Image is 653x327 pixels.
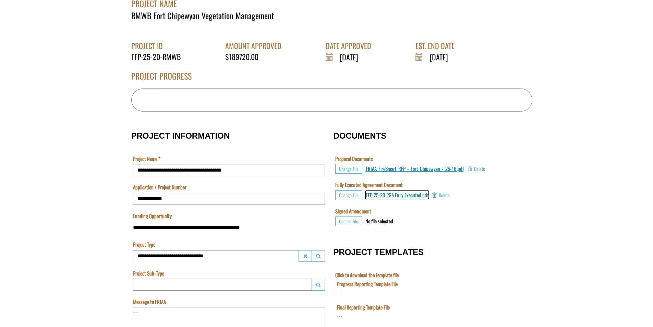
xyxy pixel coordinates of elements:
div: [DATE] [326,51,376,62]
div: EST. END DATE [415,40,460,51]
label: Funding Opportunity [133,212,172,220]
div: --- [2,8,7,15]
button: Project Type Clear lookup field [299,250,312,262]
button: Choose File for Signed Amendment [335,217,362,226]
h3: DOCUMENTS [334,131,522,140]
div: --- [2,32,7,39]
label: Final Reporting Template File [2,23,55,31]
input: Project Name [133,164,325,176]
div: No file selected [365,218,393,225]
label: Message to FRIAA [133,298,166,305]
h3: PROJECT INFORMATION [131,131,327,140]
button: Project Type Launch lookup modal [312,250,325,262]
a: FFP-25-20 PGA Fully Executed.pdf [366,191,428,199]
button: Choose File for Proposal Documents [335,164,362,174]
div: RMWB Fort Chipewyan Vegetation Management [131,10,532,21]
input: Funding Opportunity [133,221,325,233]
div: $189720.00 [225,51,287,62]
label: Proposal Documents [335,155,373,162]
label: Fully Executed Agreement Document [335,181,403,188]
label: Project Sub-Type [133,270,164,277]
div: DATE APPROVED [326,40,376,51]
div: — [133,308,138,316]
input: Project Sub-Type [133,279,312,291]
div: FFP-25-20-RMWB [131,51,186,62]
fieldset: DOCUMENTS [334,124,522,234]
label: Project Type [133,241,155,248]
button: Project Sub-Type Launch lookup modal [312,279,325,291]
div: PROJECT ID [131,40,186,51]
div: AMOUNT APPROVED [225,40,287,51]
label: Signed Amendment [335,208,371,215]
h3: PROJECT TEMPLATES [334,248,522,257]
label: Project Name [133,155,160,162]
input: Project Type [133,250,299,262]
label: Click to download the template file [335,271,399,279]
a: FRIAA_FireSmart_RFP_-_Fort_Chipewyan_-_25-16.pdf [366,165,464,172]
div: [DATE] [415,51,460,62]
button: Delete [432,190,450,200]
label: File field for users to download amendment request template [2,47,40,54]
button: Delete [467,164,485,174]
button: Choose File for Fully Executed Agreement Document [335,190,362,200]
div: PROJECT PROGRESS [131,70,532,89]
div: --- [2,55,7,62]
label: Application / Project Number [133,184,186,191]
